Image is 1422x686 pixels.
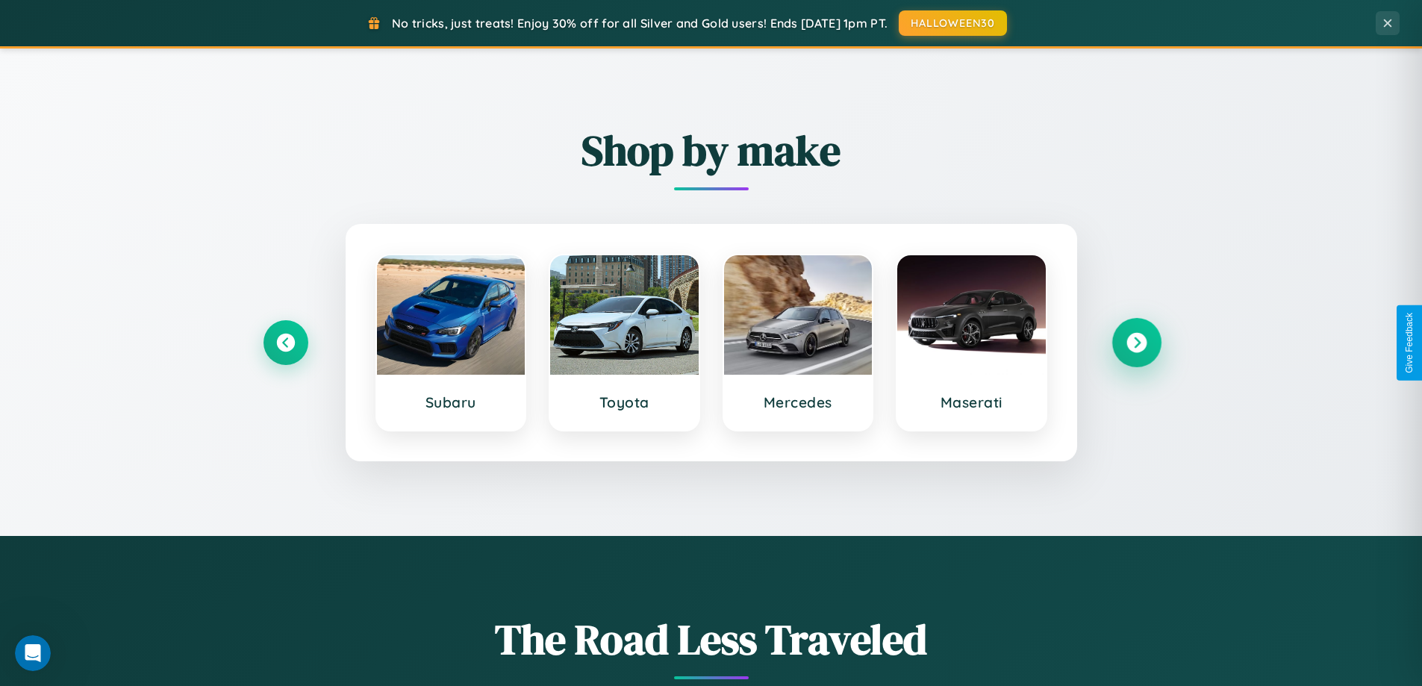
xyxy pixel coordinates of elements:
h2: Shop by make [263,122,1159,179]
h3: Maserati [912,393,1031,411]
iframe: Intercom live chat [15,635,51,671]
h3: Mercedes [739,393,858,411]
span: No tricks, just treats! Enjoy 30% off for all Silver and Gold users! Ends [DATE] 1pm PT. [392,16,888,31]
h3: Subaru [392,393,511,411]
h1: The Road Less Traveled [263,611,1159,668]
button: HALLOWEEN30 [899,10,1007,36]
h3: Toyota [565,393,684,411]
div: Give Feedback [1404,313,1415,373]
